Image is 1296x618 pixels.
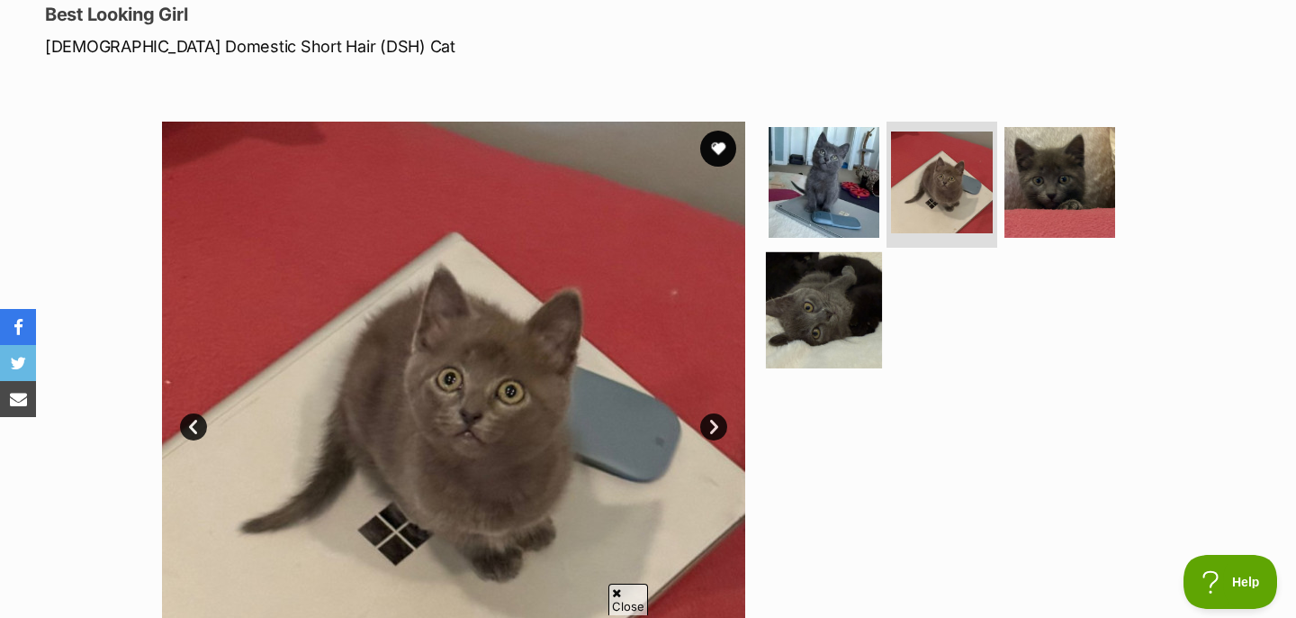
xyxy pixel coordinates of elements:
p: [DEMOGRAPHIC_DATA] Domestic Short Hair (DSH) Cat [45,34,790,59]
span: Close [608,584,648,615]
img: Photo of Le Clerc [766,251,882,368]
button: favourite [700,131,736,167]
a: Prev [180,414,207,441]
img: Photo of Le Clerc [769,127,879,238]
img: Photo of Le Clerc [1004,127,1115,238]
a: Next [700,414,727,441]
p: Best Looking Girl [45,2,790,27]
iframe: Help Scout Beacon - Open [1183,555,1278,609]
img: Photo of Le Clerc [891,132,993,233]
